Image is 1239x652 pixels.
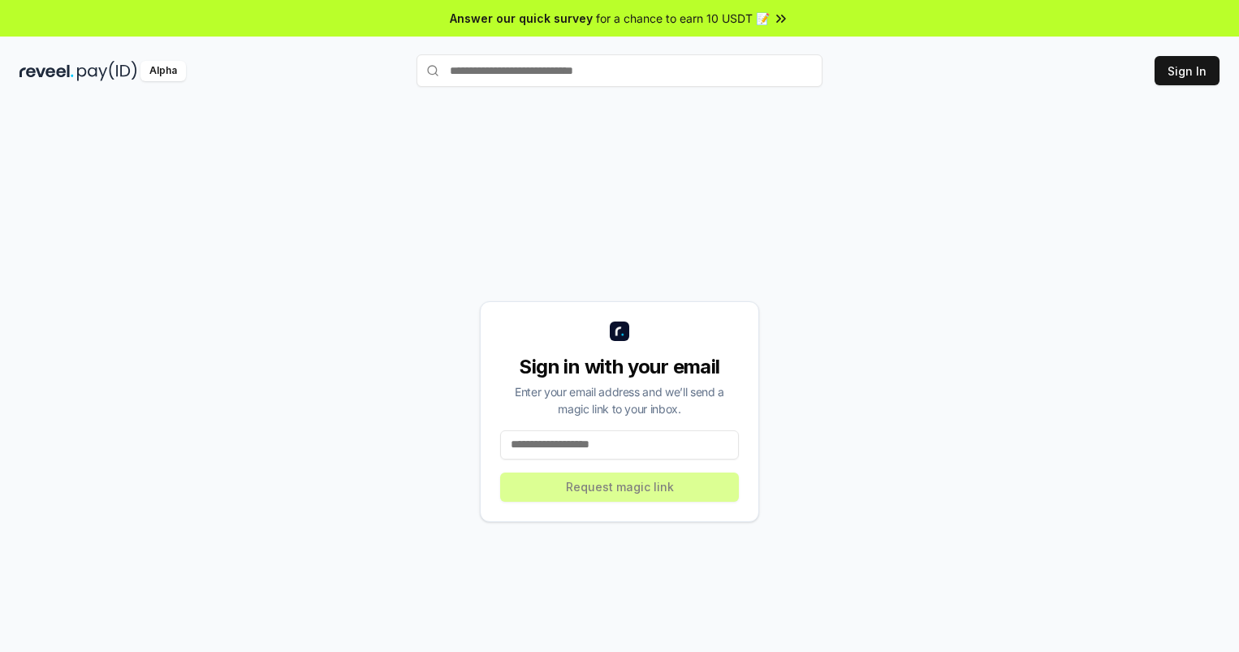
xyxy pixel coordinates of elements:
span: for a chance to earn 10 USDT 📝 [596,10,770,27]
div: Enter your email address and we’ll send a magic link to your inbox. [500,383,739,417]
img: pay_id [77,61,137,81]
div: Sign in with your email [500,354,739,380]
span: Answer our quick survey [450,10,593,27]
div: Alpha [140,61,186,81]
img: reveel_dark [19,61,74,81]
button: Sign In [1155,56,1220,85]
img: logo_small [610,322,629,341]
